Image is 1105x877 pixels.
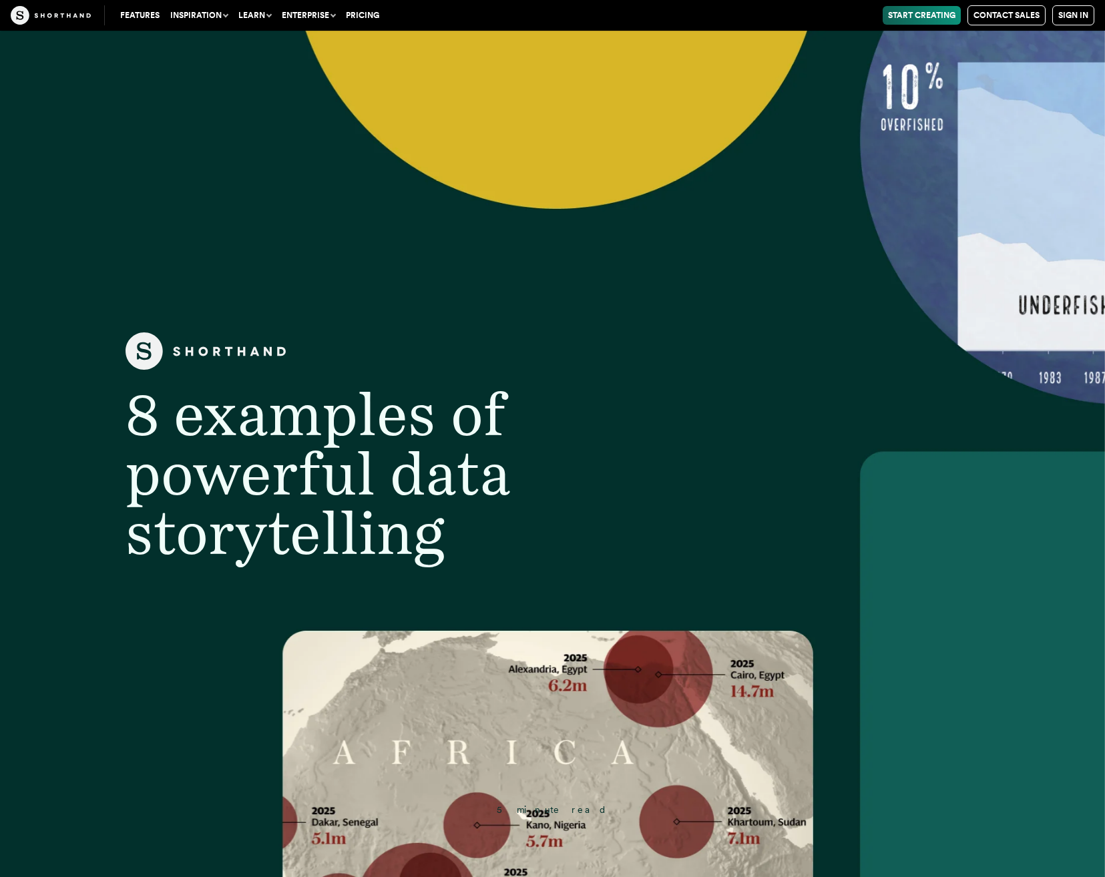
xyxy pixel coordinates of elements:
button: Learn [233,6,276,25]
a: Contact Sales [967,5,1046,25]
a: Start Creating [883,6,961,25]
a: Pricing [341,6,385,25]
button: Inspiration [165,6,233,25]
button: Enterprise [276,6,341,25]
span: 8 examples of powerful data storytelling [126,378,511,567]
a: Features [115,6,165,25]
img: The Craft [11,6,91,25]
a: Sign in [1052,5,1094,25]
span: 5 minute read [497,804,608,815]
